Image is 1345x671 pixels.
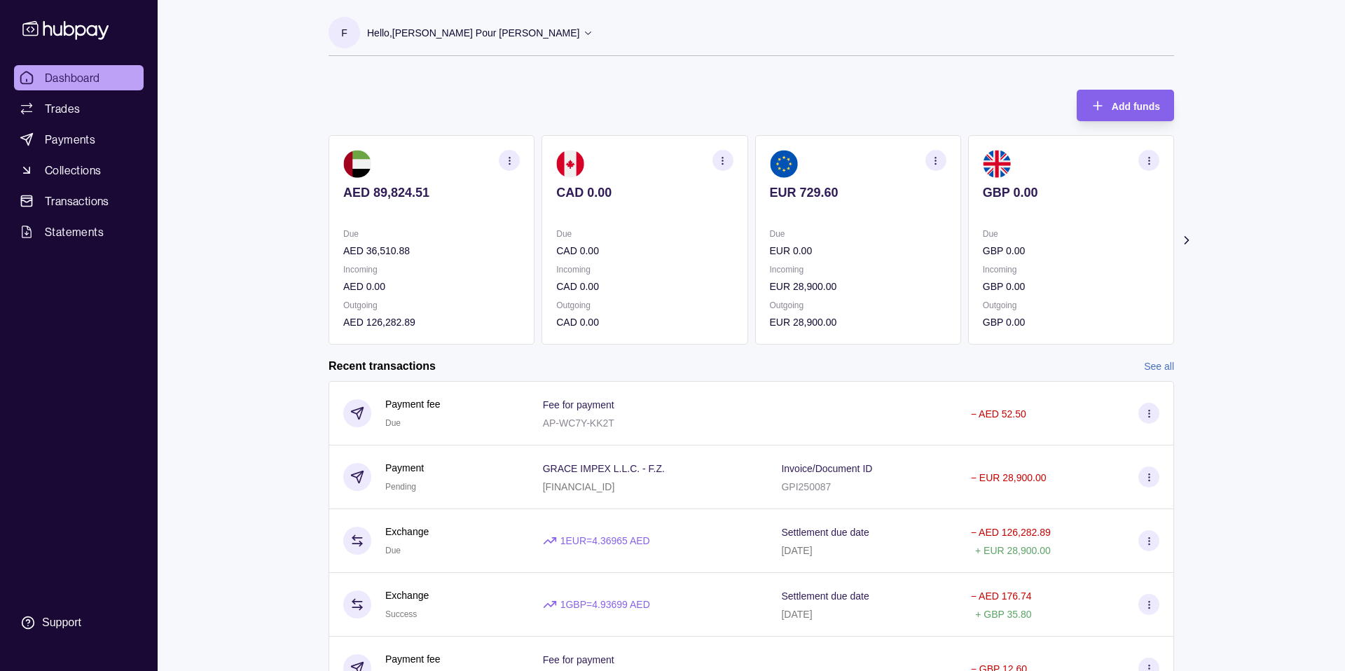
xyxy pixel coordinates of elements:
[983,279,1159,294] p: GBP 0.00
[983,226,1159,242] p: Due
[556,185,733,200] p: CAD 0.00
[385,588,429,603] p: Exchange
[343,243,520,258] p: AED 36,510.88
[770,314,946,330] p: EUR 28,900.00
[983,262,1159,277] p: Incoming
[1144,359,1174,374] a: See all
[329,359,436,374] h2: Recent transactions
[45,131,95,148] span: Payments
[14,127,144,152] a: Payments
[385,609,417,619] span: Success
[343,262,520,277] p: Incoming
[770,226,946,242] p: Due
[343,226,520,242] p: Due
[781,545,812,556] p: [DATE]
[385,396,441,412] p: Payment fee
[781,590,869,602] p: Settlement due date
[14,65,144,90] a: Dashboard
[385,460,424,476] p: Payment
[556,262,733,277] p: Incoming
[1112,101,1160,112] span: Add funds
[556,279,733,294] p: CAD 0.00
[543,463,665,474] p: GRACE IMPEX L.L.C. - F.Z.
[983,150,1011,178] img: gb
[543,417,614,429] p: AP-WC7Y-KK2T
[781,481,831,492] p: GPI250087
[14,158,144,183] a: Collections
[983,185,1159,200] p: GBP 0.00
[343,150,371,178] img: ae
[975,545,1051,556] p: + EUR 28,900.00
[45,100,80,117] span: Trades
[560,597,650,612] p: 1 GBP = 4.93699 AED
[14,188,144,214] a: Transactions
[770,243,946,258] p: EUR 0.00
[343,279,520,294] p: AED 0.00
[560,533,650,548] p: 1 EUR = 4.36965 AED
[983,298,1159,313] p: Outgoing
[781,609,812,620] p: [DATE]
[45,162,101,179] span: Collections
[556,226,733,242] p: Due
[14,219,144,244] a: Statements
[367,25,579,41] p: Hello, [PERSON_NAME] Pour [PERSON_NAME]
[770,150,798,178] img: eu
[45,69,100,86] span: Dashboard
[781,527,869,538] p: Settlement due date
[343,298,520,313] p: Outgoing
[983,314,1159,330] p: GBP 0.00
[770,262,946,277] p: Incoming
[983,243,1159,258] p: GBP 0.00
[341,25,347,41] p: F
[543,654,614,665] p: Fee for payment
[770,185,946,200] p: EUR 729.60
[543,481,615,492] p: [FINANCIAL_ID]
[45,193,109,209] span: Transactions
[385,418,401,428] span: Due
[385,546,401,555] span: Due
[385,651,441,667] p: Payment fee
[770,279,946,294] p: EUR 28,900.00
[971,590,1032,602] p: − AED 176.74
[971,472,1047,483] p: − EUR 28,900.00
[971,527,1051,538] p: − AED 126,282.89
[556,243,733,258] p: CAD 0.00
[543,399,614,410] p: Fee for payment
[1077,90,1174,121] button: Add funds
[971,408,1026,420] p: − AED 52.50
[343,314,520,330] p: AED 126,282.89
[781,463,872,474] p: Invoice/Document ID
[556,150,584,178] img: ca
[556,314,733,330] p: CAD 0.00
[45,223,104,240] span: Statements
[975,609,1031,620] p: + GBP 35.80
[343,185,520,200] p: AED 89,824.51
[556,298,733,313] p: Outgoing
[14,608,144,637] a: Support
[385,482,416,492] span: Pending
[14,96,144,121] a: Trades
[42,615,81,630] div: Support
[385,524,429,539] p: Exchange
[770,298,946,313] p: Outgoing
